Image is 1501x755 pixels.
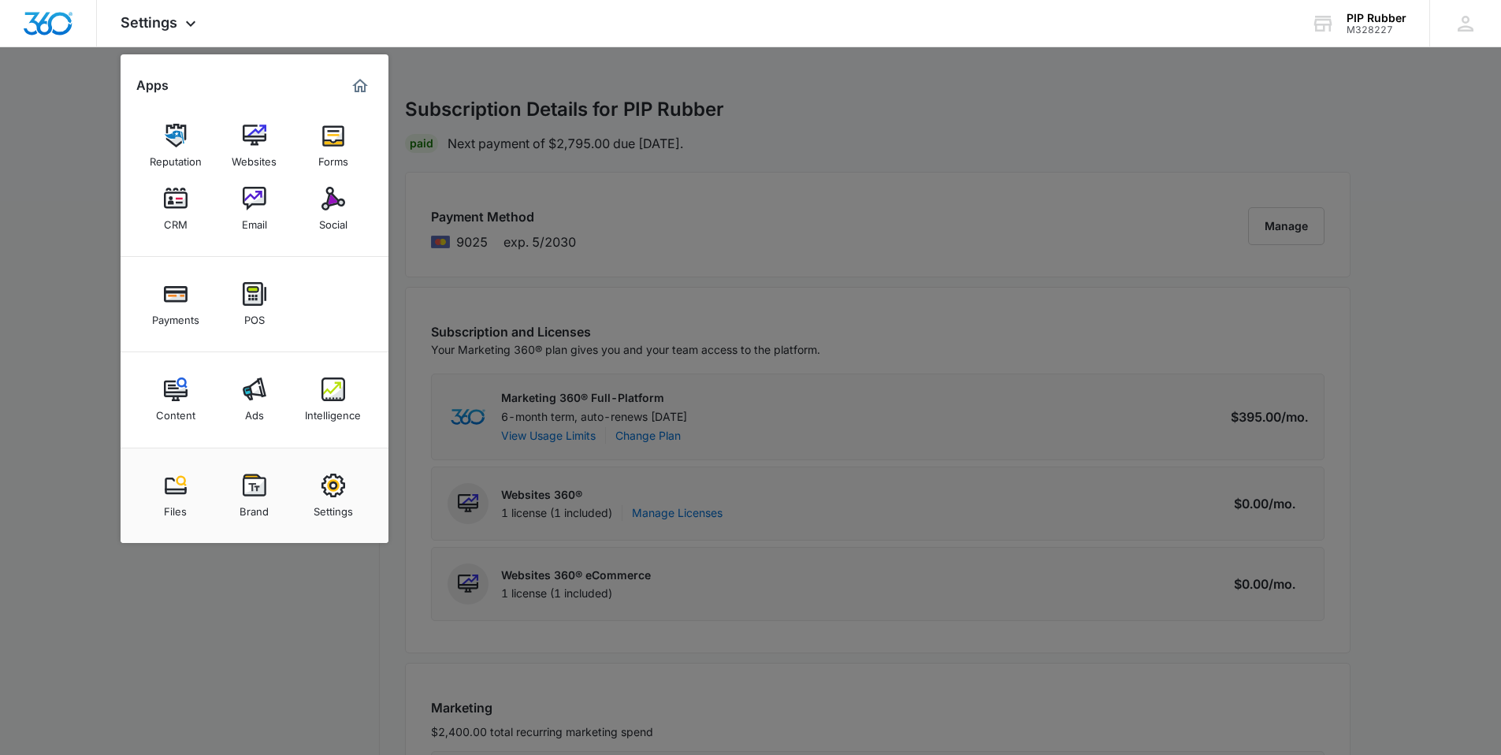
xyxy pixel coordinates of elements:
a: Marketing 360® Dashboard [347,73,373,99]
div: Forms [318,147,348,168]
a: Intelligence [303,370,363,430]
span: Settings [121,14,177,31]
a: Content [146,370,206,430]
a: POS [225,274,284,334]
div: Settings [314,497,353,518]
a: Email [225,179,284,239]
div: account id [1347,24,1406,35]
div: Intelligence [305,401,361,422]
a: CRM [146,179,206,239]
a: Ads [225,370,284,430]
a: Payments [146,274,206,334]
div: Brand [240,497,269,518]
a: Social [303,179,363,239]
div: Content [156,401,195,422]
div: POS [244,306,265,326]
a: Files [146,466,206,526]
a: Websites [225,116,284,176]
div: Websites [232,147,277,168]
div: Social [319,210,347,231]
div: Files [164,497,187,518]
div: Email [242,210,267,231]
a: Brand [225,466,284,526]
div: Payments [152,306,199,326]
a: Reputation [146,116,206,176]
h2: Apps [136,78,169,93]
div: account name [1347,12,1406,24]
div: Ads [245,401,264,422]
div: Reputation [150,147,202,168]
a: Forms [303,116,363,176]
div: CRM [164,210,188,231]
a: Settings [303,466,363,526]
